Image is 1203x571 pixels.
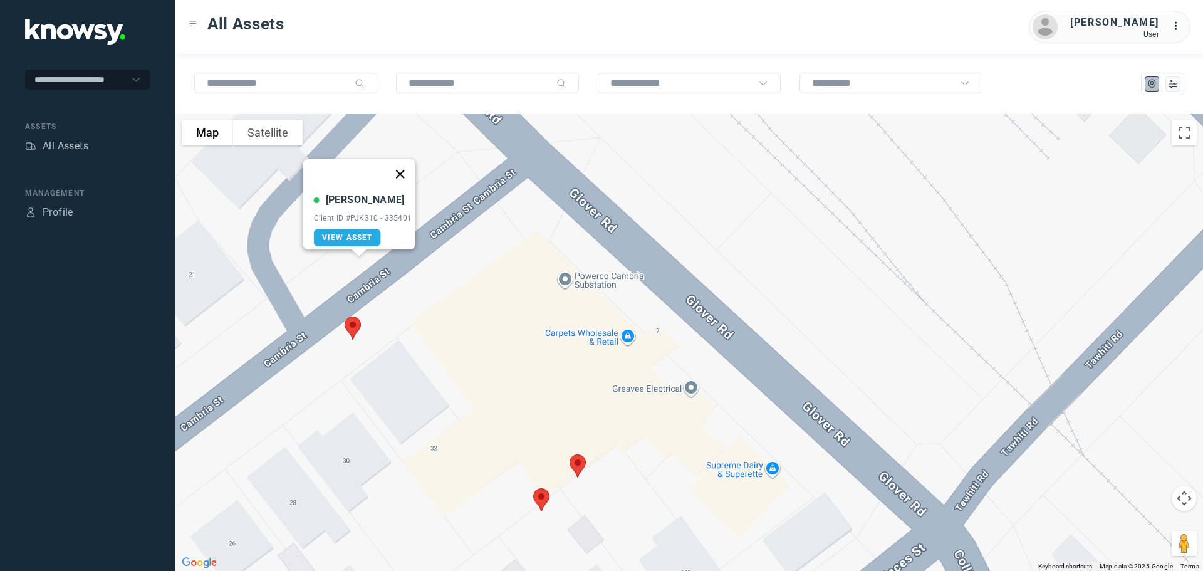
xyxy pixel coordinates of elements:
div: Management [25,187,150,199]
div: [PERSON_NAME] [1070,15,1159,30]
div: Profile [25,207,36,218]
div: Search [556,78,566,88]
span: Map data ©2025 Google [1100,563,1173,570]
a: Open this area in Google Maps (opens a new window) [179,555,220,571]
button: Drag Pegman onto the map to open Street View [1172,531,1197,556]
div: Profile [43,205,73,220]
a: View Asset [314,229,381,246]
div: Toggle Menu [189,19,197,28]
div: : [1172,19,1187,34]
button: Keyboard shortcuts [1038,562,1092,571]
div: : [1172,19,1187,36]
div: Client ID #PJK310 - 335401 [314,214,412,223]
div: Assets [25,121,150,132]
img: Application Logo [25,19,125,45]
button: Map camera controls [1172,486,1197,511]
a: Terms (opens in new tab) [1180,563,1199,570]
div: Search [355,78,365,88]
div: User [1070,30,1159,39]
button: Show satellite imagery [233,120,303,145]
div: Assets [25,140,36,152]
div: List [1167,78,1179,90]
button: Show street map [182,120,233,145]
a: ProfileProfile [25,205,73,220]
img: Google [179,555,220,571]
button: Close [385,159,415,189]
button: Toggle fullscreen view [1172,120,1197,145]
div: Map [1147,78,1158,90]
img: avatar.png [1033,14,1058,39]
a: AssetsAll Assets [25,139,88,154]
tspan: ... [1172,21,1185,31]
div: [PERSON_NAME] [326,192,405,207]
div: All Assets [43,139,88,154]
span: All Assets [207,13,284,35]
span: View Asset [322,233,373,242]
